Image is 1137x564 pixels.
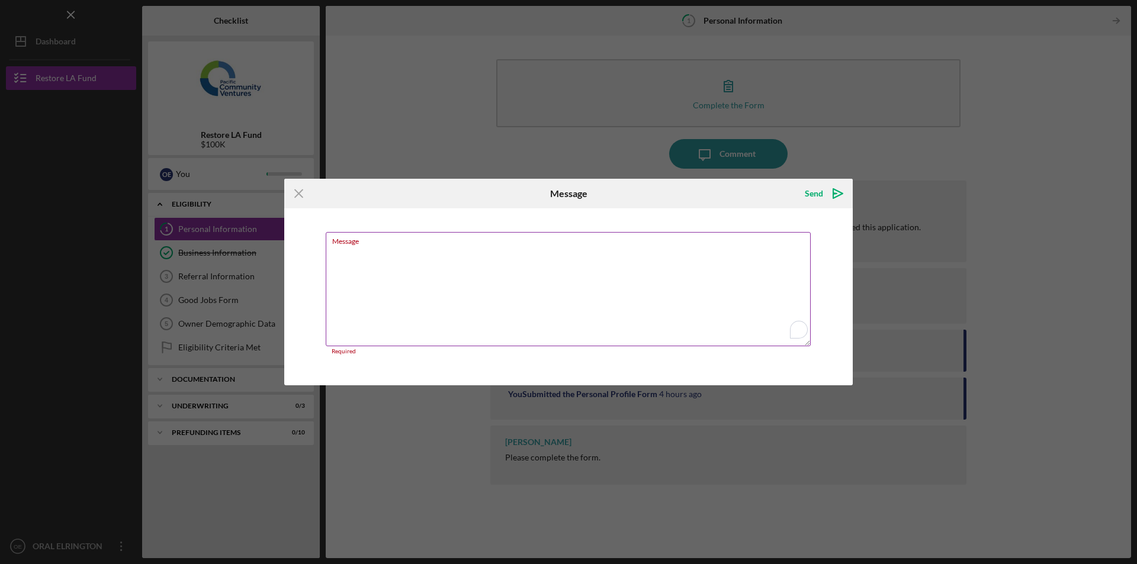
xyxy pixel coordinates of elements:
[326,232,811,346] textarea: To enrich screen reader interactions, please activate Accessibility in Grammarly extension settings
[793,182,853,205] button: Send
[805,182,823,205] div: Send
[332,233,811,246] label: Message
[550,188,587,199] h6: Message
[326,348,811,355] div: Required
